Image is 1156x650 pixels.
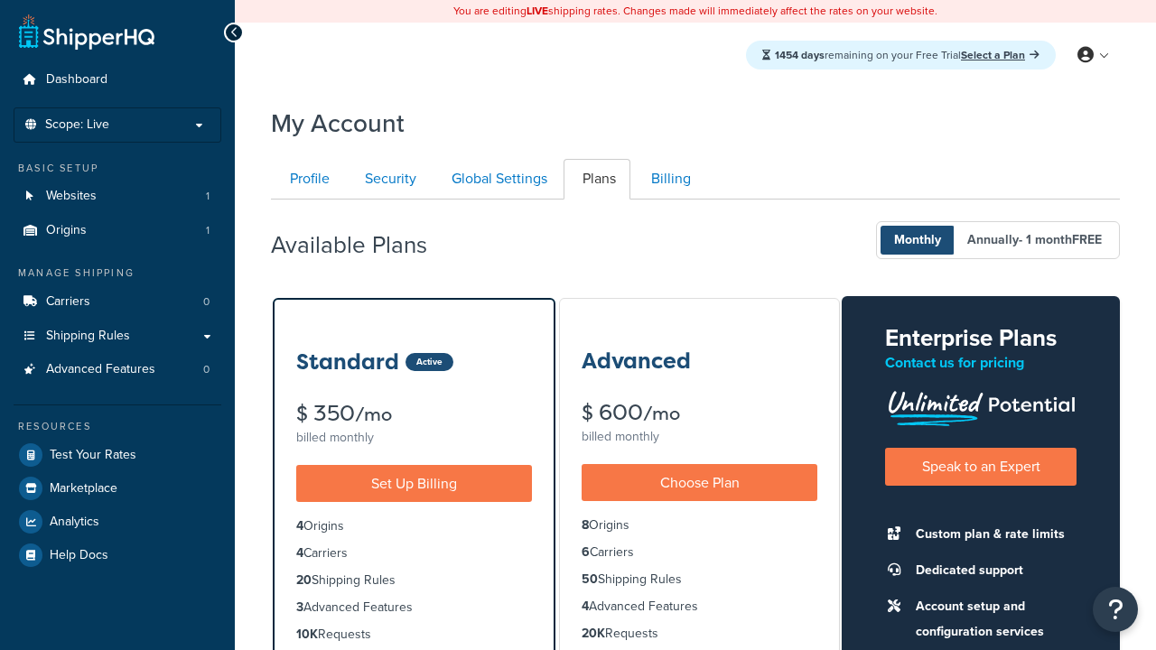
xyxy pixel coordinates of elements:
span: Dashboard [46,72,107,88]
strong: 4 [582,597,589,616]
span: Shipping Rules [46,329,130,344]
span: - 1 month [1019,230,1102,249]
small: /mo [355,402,392,427]
strong: 10K [296,625,318,644]
a: Global Settings [433,159,562,200]
h1: My Account [271,106,405,141]
li: Websites [14,180,221,213]
strong: 4 [296,543,303,562]
strong: 1454 days [775,47,825,63]
div: Manage Shipping [14,265,221,281]
li: Advanced Features [296,598,532,617]
li: Requests [582,624,817,644]
a: Carriers 0 [14,285,221,319]
a: Profile [271,159,344,200]
div: $ 350 [296,403,532,425]
a: Dashboard [14,63,221,97]
li: Requests [296,625,532,645]
a: Security [346,159,431,200]
span: Advanced Features [46,362,155,377]
li: Origins [582,515,817,535]
a: ShipperHQ Home [19,14,154,50]
img: Unlimited Potential [885,385,1077,426]
li: Account setup and configuration services [907,594,1077,645]
a: Shipping Rules [14,320,221,353]
li: Carriers [296,543,532,563]
a: Websites 1 [14,180,221,213]
span: Monthly [881,226,955,255]
span: Marketplace [50,481,117,497]
strong: 3 [296,598,303,617]
a: Select a Plan [961,47,1039,63]
span: Carriers [46,294,90,310]
h3: Standard [296,350,399,374]
small: /mo [643,401,680,426]
li: Dedicated support [907,558,1077,583]
span: Help Docs [50,548,108,563]
span: Annually [954,226,1115,255]
h3: Advanced [582,349,691,373]
button: Open Resource Center [1093,587,1138,632]
div: billed monthly [582,424,817,450]
strong: 8 [582,515,589,534]
li: Shipping Rules [296,571,532,590]
span: Analytics [50,515,99,530]
a: Speak to an Expert [885,448,1077,485]
h2: Available Plans [271,232,454,258]
p: Contact us for pricing [885,350,1077,376]
a: Test Your Rates [14,439,221,471]
div: Active [406,353,453,371]
a: Plans [564,159,630,200]
li: Advanced Features [14,353,221,386]
li: Carriers [14,285,221,319]
a: Advanced Features 0 [14,353,221,386]
li: Origins [14,214,221,247]
span: Origins [46,223,87,238]
div: billed monthly [296,425,532,450]
a: Marketplace [14,472,221,505]
span: Test Your Rates [50,448,136,463]
span: Websites [46,189,97,204]
li: Custom plan & rate limits [907,522,1077,547]
a: Analytics [14,506,221,538]
span: 1 [206,189,210,204]
li: Shipping Rules [582,570,817,590]
a: Origins 1 [14,214,221,247]
a: Billing [632,159,705,200]
a: Choose Plan [582,464,817,501]
h2: Enterprise Plans [885,325,1077,351]
a: Help Docs [14,539,221,571]
li: Advanced Features [582,597,817,617]
li: Carriers [582,543,817,562]
span: 1 [206,223,210,238]
li: Origins [296,516,532,536]
span: 0 [203,294,210,310]
button: Monthly Annually- 1 monthFREE [876,221,1120,259]
strong: 6 [582,543,590,562]
strong: 20K [582,624,605,643]
div: Basic Setup [14,161,221,176]
div: remaining on your Free Trial [746,41,1056,70]
b: FREE [1072,230,1102,249]
strong: 4 [296,516,303,535]
strong: 50 [582,570,598,589]
div: $ 600 [582,402,817,424]
span: Scope: Live [45,117,109,133]
strong: 20 [296,571,312,590]
div: Resources [14,419,221,434]
span: 0 [203,362,210,377]
b: LIVE [527,3,548,19]
a: Set Up Billing [296,465,532,502]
